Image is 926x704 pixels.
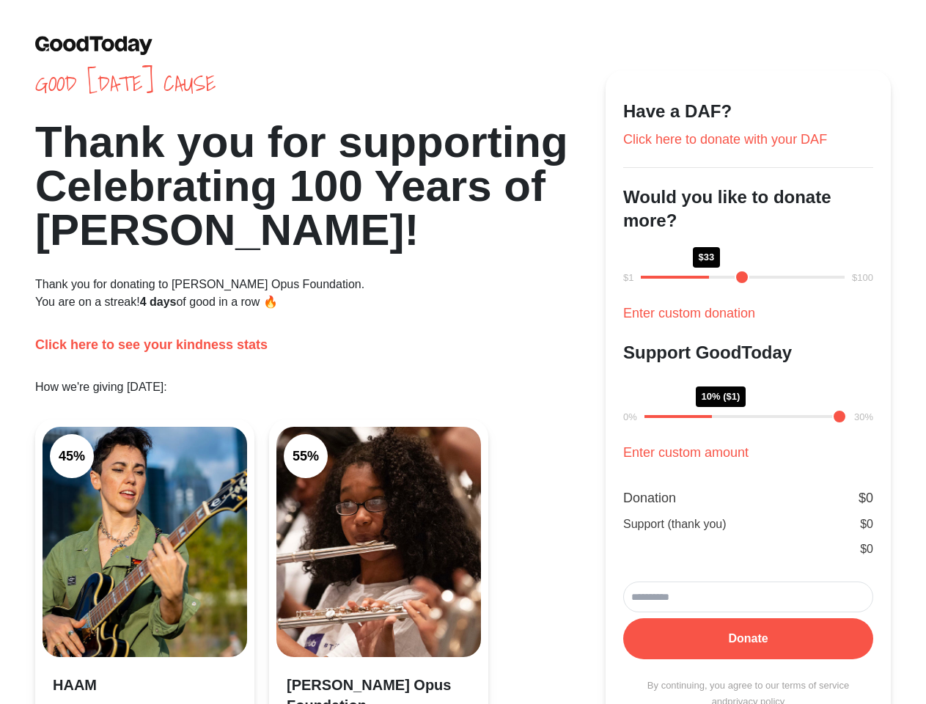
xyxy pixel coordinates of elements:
div: 45 % [50,434,94,478]
a: Enter custom amount [623,445,749,460]
div: Support (thank you) [623,516,727,533]
div: 30% [854,410,873,425]
p: Thank you for donating to [PERSON_NAME] Opus Foundation. You are on a streak! of good in a row 🔥 [35,276,606,311]
span: 4 days [140,296,177,308]
span: Good [DATE] cause [35,70,606,97]
a: Click here to donate with your DAF [623,132,827,147]
h1: Thank you for supporting Celebrating 100 Years of [PERSON_NAME]! [35,120,606,252]
div: $1 [623,271,633,285]
span: 0 [867,543,873,555]
h3: HAAM [53,675,237,695]
div: 55 % [284,434,328,478]
h3: Support GoodToday [623,341,873,364]
div: $100 [852,271,873,285]
div: $ [860,540,873,558]
div: $ [860,516,873,533]
div: Donation [623,488,676,508]
a: Enter custom donation [623,306,755,320]
img: Clean Air Task Force [43,427,247,657]
div: 0% [623,410,637,425]
img: GoodToday [35,35,153,55]
img: Clean Cooking Alliance [276,427,481,657]
p: How we're giving [DATE]: [35,378,606,396]
div: 10% ($1) [696,386,746,407]
h3: Would you like to donate more? [623,186,873,232]
button: Donate [623,618,873,659]
span: 0 [866,491,873,505]
span: 0 [867,518,873,530]
div: $ [859,488,873,508]
h3: Have a DAF? [623,100,873,123]
div: $33 [693,247,721,268]
a: Click here to see your kindness stats [35,337,268,352]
